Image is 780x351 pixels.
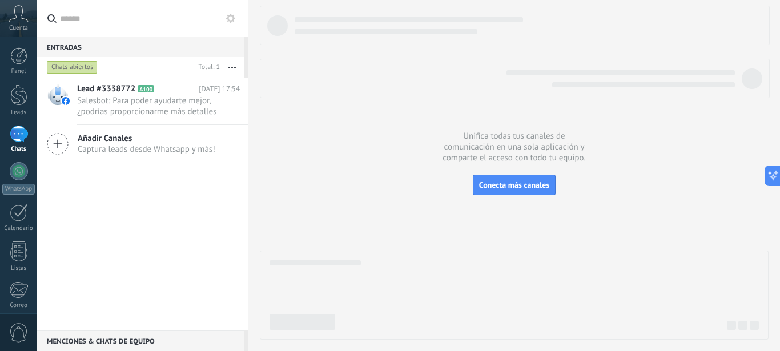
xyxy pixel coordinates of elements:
div: WhatsApp [2,184,35,195]
span: Lead #3338772 [77,83,135,95]
div: Calendario [2,225,35,232]
div: Entradas [37,37,244,57]
div: Chats abiertos [47,60,98,74]
div: Listas [2,265,35,272]
span: Añadir Canales [78,133,215,144]
div: Leads [2,109,35,116]
a: Lead #3338772 A100 [DATE] 17:54 Salesbot: Para poder ayudarte mejor, ¿podrías proporcionarme más ... [37,78,248,124]
span: Captura leads desde Whatsapp y más! [78,144,215,155]
span: [DATE] 17:54 [199,83,240,95]
button: Conecta más canales [473,175,556,195]
img: facebook-sm.svg [62,97,70,105]
div: Menciones & Chats de equipo [37,330,244,351]
div: Panel [2,68,35,75]
span: A100 [138,85,154,92]
span: Conecta más canales [479,180,549,190]
div: Correo [2,302,35,309]
div: Chats [2,146,35,153]
span: Salesbot: Para poder ayudarte mejor, ¿podrías proporcionarme más detalles sobre el tipo de automa... [77,95,218,117]
div: Total: 1 [194,62,220,73]
span: Cuenta [9,25,28,32]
